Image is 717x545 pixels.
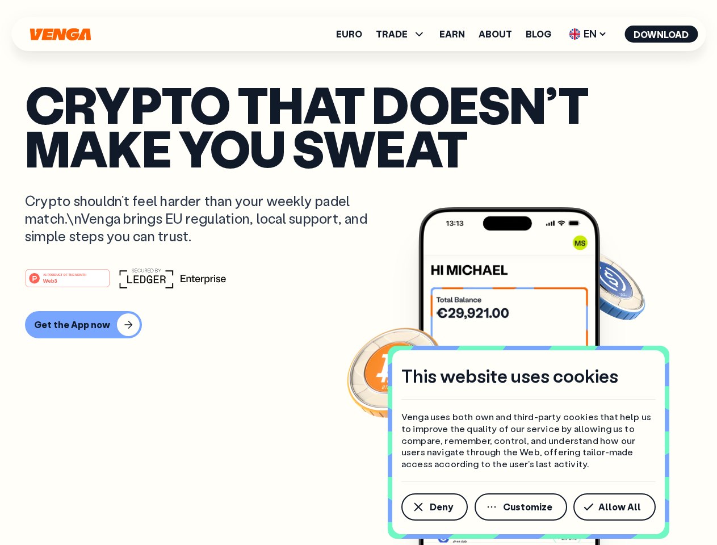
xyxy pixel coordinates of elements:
a: Earn [439,30,465,39]
h4: This website uses cookies [401,364,618,388]
span: TRADE [376,27,426,41]
p: Crypto that doesn’t make you sweat [25,82,692,169]
a: About [479,30,512,39]
span: Allow All [598,502,641,512]
a: Blog [526,30,551,39]
img: USDC coin [566,244,648,326]
button: Allow All [573,493,656,521]
tspan: #1 PRODUCT OF THE MONTH [43,272,86,276]
span: EN [565,25,611,43]
span: Deny [430,502,453,512]
a: #1 PRODUCT OF THE MONTHWeb3 [25,275,110,290]
p: Venga uses both own and third-party cookies that help us to improve the quality of our service by... [401,411,656,470]
span: TRADE [376,30,408,39]
button: Get the App now [25,311,142,338]
svg: Home [28,28,92,41]
img: Bitcoin [345,321,447,423]
tspan: Web3 [43,277,57,283]
img: flag-uk [569,28,580,40]
a: Get the App now [25,311,692,338]
span: Customize [503,502,552,512]
p: Crypto shouldn’t feel harder than your weekly padel match.\nVenga brings EU regulation, local sup... [25,192,384,245]
div: Get the App now [34,319,110,330]
button: Customize [475,493,567,521]
button: Deny [401,493,468,521]
button: Download [624,26,698,43]
a: Euro [336,30,362,39]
